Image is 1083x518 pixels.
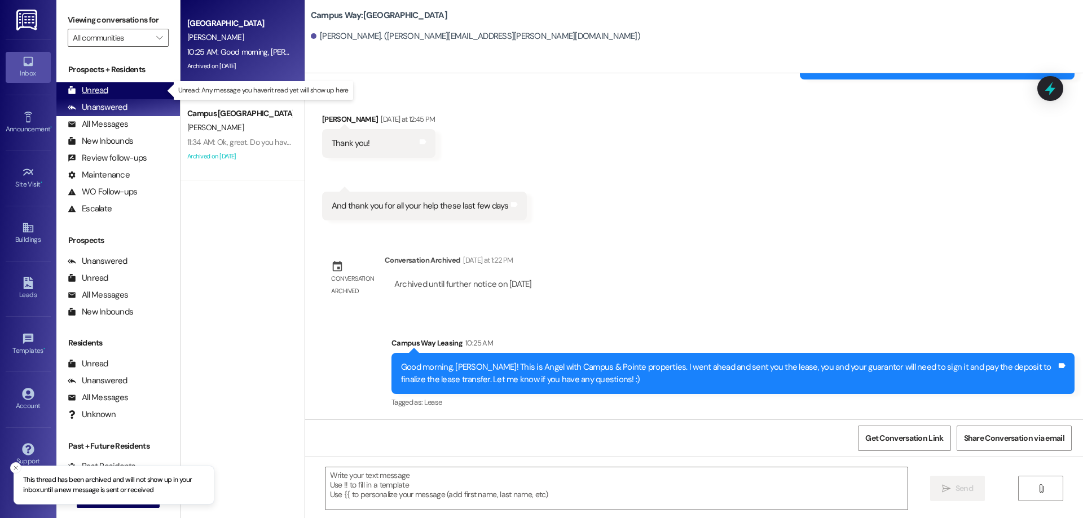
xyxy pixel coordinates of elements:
[6,384,51,415] a: Account
[187,122,244,132] span: [PERSON_NAME]
[68,11,169,29] label: Viewing conversations for
[68,289,128,301] div: All Messages
[178,86,349,95] p: Unread: Any message you haven't read yet will show up here
[68,85,108,96] div: Unread
[56,64,180,76] div: Prospects + Residents
[23,475,205,495] p: This thread has been archived and will not show up in your inbox until a new message is sent or r...
[858,426,950,451] button: Get Conversation Link
[391,394,1075,410] div: Tagged as:
[68,409,116,420] div: Unknown
[6,440,51,470] a: Support
[463,337,493,349] div: 10:25 AM
[10,462,21,473] button: Close toast
[332,138,370,149] div: Thank you!
[956,482,973,494] span: Send
[6,163,51,193] a: Site Visit •
[6,52,51,82] a: Inbox
[186,149,293,163] div: Archived on [DATE]
[424,397,442,407] span: Lease
[460,254,513,266] div: [DATE] at 1:22 PM
[73,29,151,47] input: All communities
[50,123,52,131] span: •
[68,375,127,387] div: Unanswered
[56,234,180,246] div: Prospects
[68,135,133,147] div: New Inbounds
[187,137,420,147] div: 11:34 AM: Ok, great. Do you have the keycode to access the apartment?
[6,273,51,304] a: Leads
[187,32,244,42] span: [PERSON_NAME]
[186,59,293,73] div: Archived on [DATE]
[393,278,533,290] div: Archived until further notice on [DATE]
[187,108,292,119] div: Campus [GEOGRAPHIC_DATA]
[331,273,375,297] div: Conversation archived
[16,10,39,30] img: ResiDesk Logo
[311,10,447,21] b: Campus Way: [GEOGRAPHIC_DATA]
[68,118,128,130] div: All Messages
[187,47,1039,57] div: 10:25 AM: Good morning, [PERSON_NAME]! This is Angel with Campus & Pointe properties. I went ahea...
[1037,484,1045,493] i: 
[964,432,1064,444] span: Share Conversation via email
[41,179,42,187] span: •
[156,33,162,42] i: 
[68,169,130,181] div: Maintenance
[56,337,180,349] div: Residents
[6,218,51,249] a: Buildings
[56,440,180,452] div: Past + Future Residents
[68,272,108,284] div: Unread
[68,101,127,113] div: Unanswered
[68,186,137,198] div: WO Follow-ups
[942,484,950,493] i: 
[378,113,435,125] div: [DATE] at 12:45 PM
[311,30,640,42] div: [PERSON_NAME]. ([PERSON_NAME][EMAIL_ADDRESS][PERSON_NAME][DOMAIN_NAME])
[68,152,147,164] div: Review follow-ups
[68,392,128,404] div: All Messages
[401,361,1056,386] div: Good morning, [PERSON_NAME]! This is Angel with Campus & Pointe properties. I went ahead and sent...
[930,476,985,501] button: Send
[332,200,509,212] div: And thank you for all your help these last few days
[865,432,943,444] span: Get Conversation Link
[957,426,1072,451] button: Share Conversation via email
[68,255,127,267] div: Unanswered
[68,203,112,215] div: Escalate
[391,337,1075,353] div: Campus Way Leasing
[6,329,51,360] a: Templates •
[322,113,435,129] div: [PERSON_NAME]
[68,306,133,318] div: New Inbounds
[43,345,45,353] span: •
[385,254,460,266] div: Conversation Archived
[68,358,108,370] div: Unread
[187,17,292,29] div: [GEOGRAPHIC_DATA]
